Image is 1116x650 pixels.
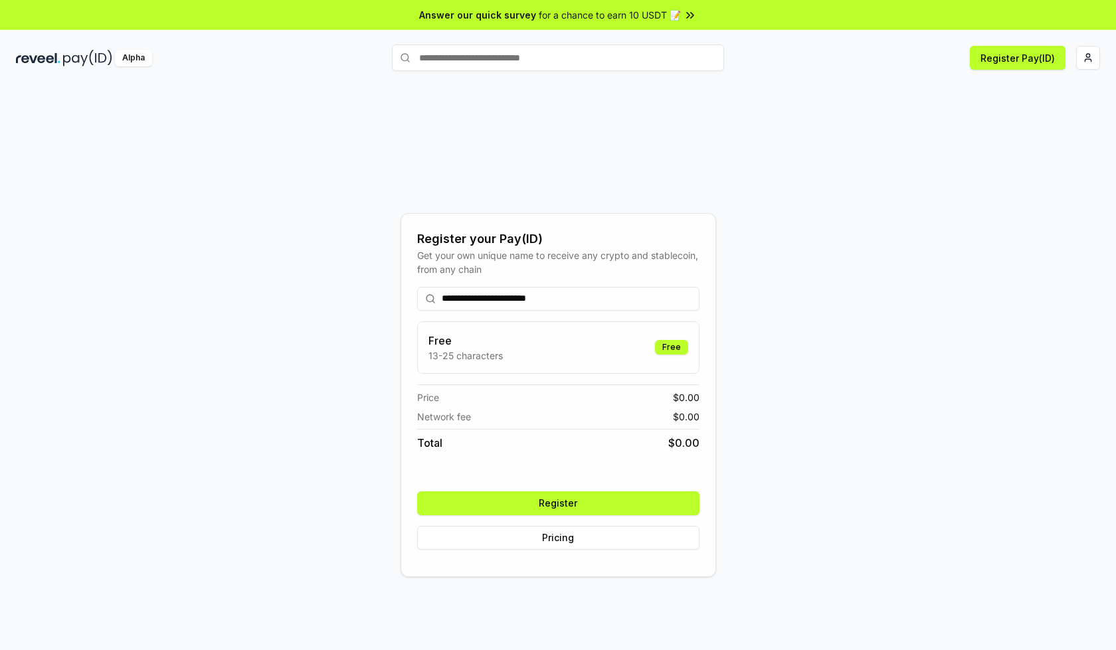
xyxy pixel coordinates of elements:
div: Get your own unique name to receive any crypto and stablecoin, from any chain [417,248,699,276]
span: Total [417,435,442,451]
span: Price [417,390,439,404]
div: Register your Pay(ID) [417,230,699,248]
span: Network fee [417,410,471,424]
span: $ 0.00 [668,435,699,451]
div: Free [655,340,688,355]
span: $ 0.00 [673,390,699,404]
img: reveel_dark [16,50,60,66]
button: Register Pay(ID) [970,46,1066,70]
button: Pricing [417,526,699,550]
img: pay_id [63,50,112,66]
div: Alpha [115,50,152,66]
p: 13-25 characters [428,349,503,363]
button: Register [417,491,699,515]
span: Answer our quick survey [419,8,536,22]
span: $ 0.00 [673,410,699,424]
span: for a chance to earn 10 USDT 📝 [539,8,681,22]
h3: Free [428,333,503,349]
